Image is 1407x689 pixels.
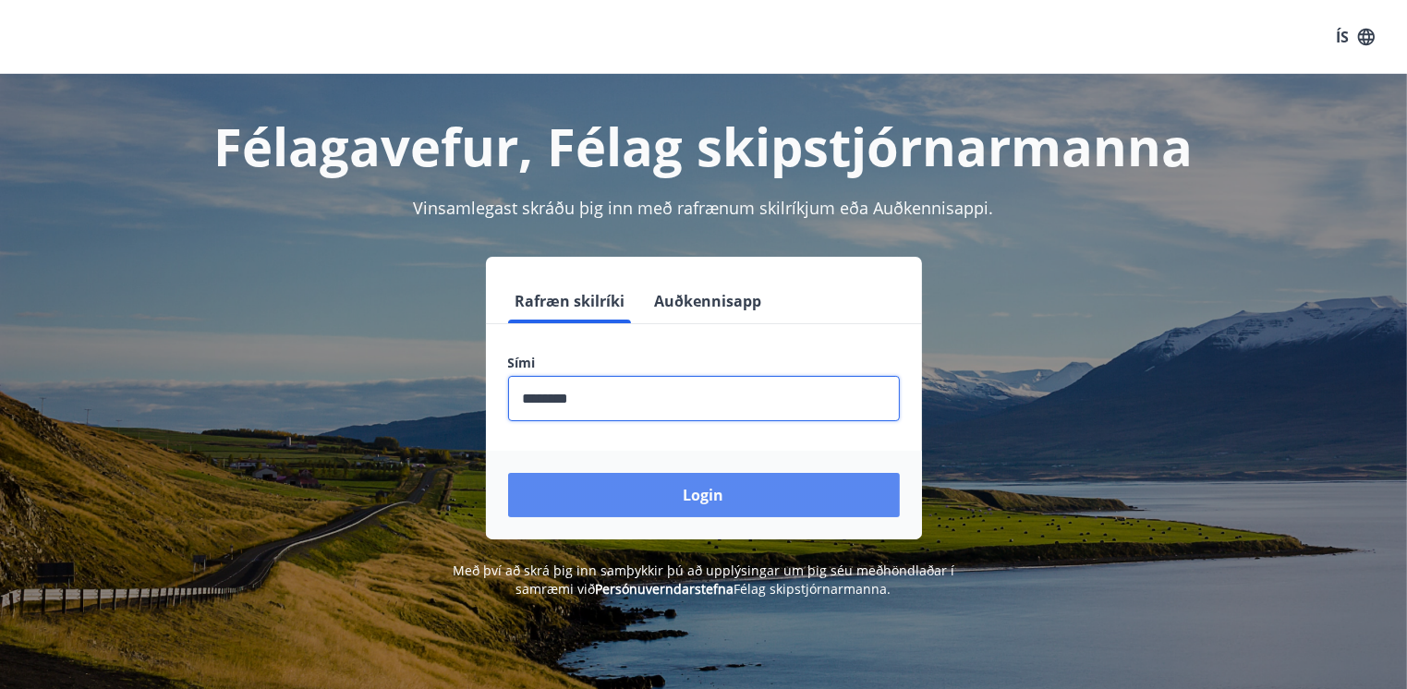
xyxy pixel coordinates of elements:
a: Persónuverndarstefna [596,580,734,598]
button: Login [508,473,900,517]
label: Sími [508,354,900,372]
span: Vinsamlegast skráðu þig inn með rafrænum skilríkjum eða Auðkennisappi. [414,197,994,219]
button: ÍS [1326,20,1385,54]
span: Með því að skrá þig inn samþykkir þú að upplýsingar um þig séu meðhöndlaðar í samræmi við Félag s... [453,562,954,598]
button: Auðkennisapp [648,279,770,323]
button: Rafræn skilríki [508,279,633,323]
h1: Félagavefur, Félag skipstjórnarmanna [61,111,1347,181]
